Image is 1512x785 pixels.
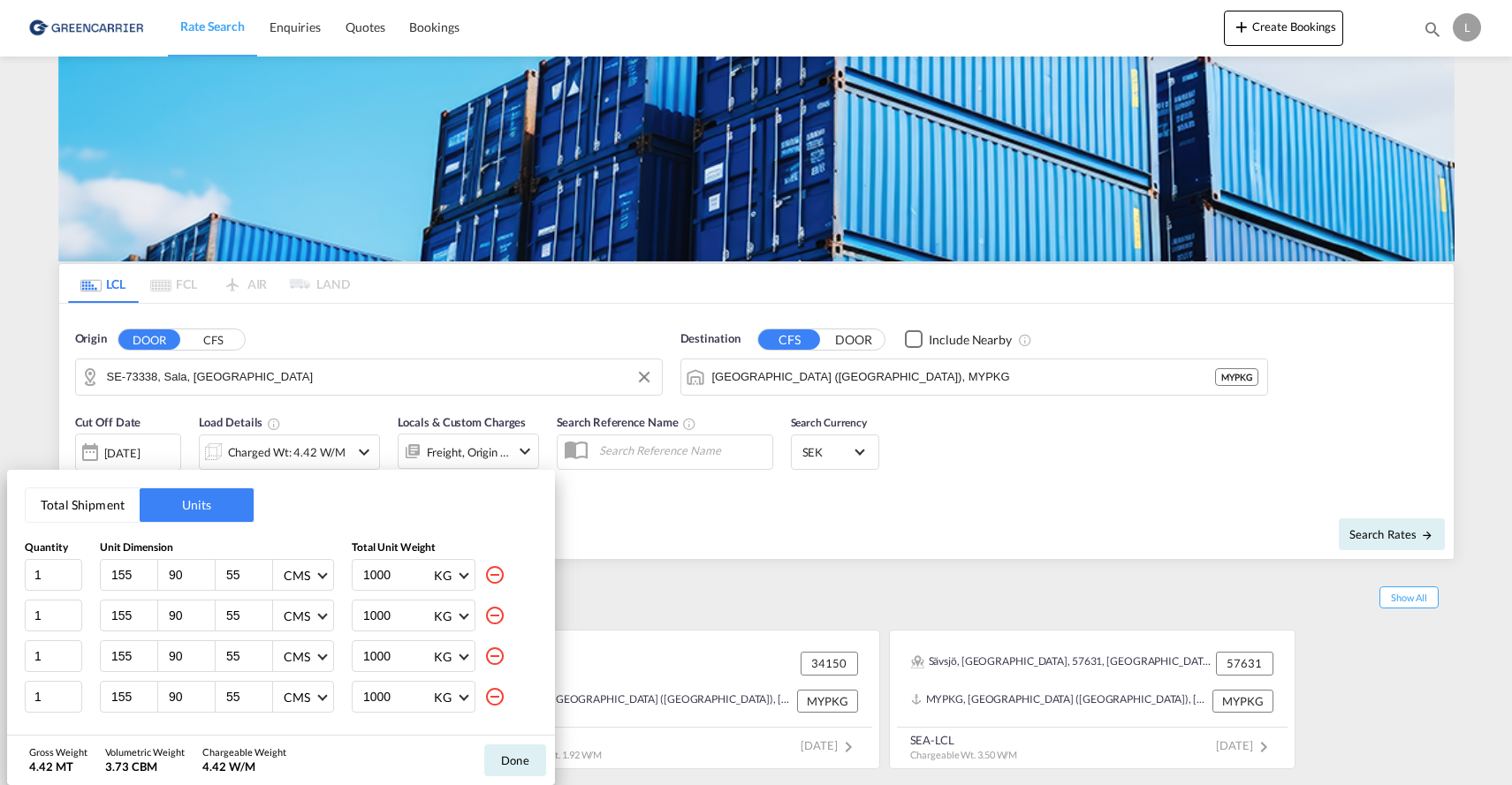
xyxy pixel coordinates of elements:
input: L [110,689,157,705]
div: CMS [284,608,310,623]
div: CMS [284,690,310,705]
md-icon: icon-minus-circle-outline [484,564,505,585]
input: Qty [25,559,82,591]
input: H [224,689,272,705]
button: Units [140,488,254,522]
button: Total Shipment [26,488,140,522]
input: Enter weight [361,641,432,671]
div: 4.42 W/M [202,759,286,774]
input: Enter weight [361,560,432,590]
div: CMS [284,649,310,664]
button: Done [484,744,546,776]
div: CMS [284,568,310,583]
input: W [167,689,215,705]
div: KG [434,608,452,623]
input: H [224,648,272,664]
div: KG [434,568,452,583]
input: Qty [25,600,82,631]
div: Unit Dimension [100,540,334,555]
div: Total Unit Weight [352,540,537,555]
input: L [110,567,157,583]
input: W [167,648,215,664]
input: Qty [25,681,82,713]
div: Quantity [25,540,82,555]
div: KG [434,649,452,664]
input: H [224,567,272,583]
div: 4.42 MT [29,759,87,774]
input: H [224,608,272,623]
md-icon: icon-minus-circle-outline [484,686,505,707]
input: Qty [25,640,82,672]
md-icon: icon-minus-circle-outline [484,605,505,626]
input: L [110,608,157,623]
input: Enter weight [361,600,432,630]
input: W [167,567,215,583]
md-icon: icon-minus-circle-outline [484,645,505,667]
input: Enter weight [361,682,432,712]
div: 3.73 CBM [105,759,185,774]
div: Gross Weight [29,745,87,759]
input: W [167,608,215,623]
div: Volumetric Weight [105,745,185,759]
input: L [110,648,157,664]
div: Chargeable Weight [202,745,286,759]
div: KG [434,690,452,705]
